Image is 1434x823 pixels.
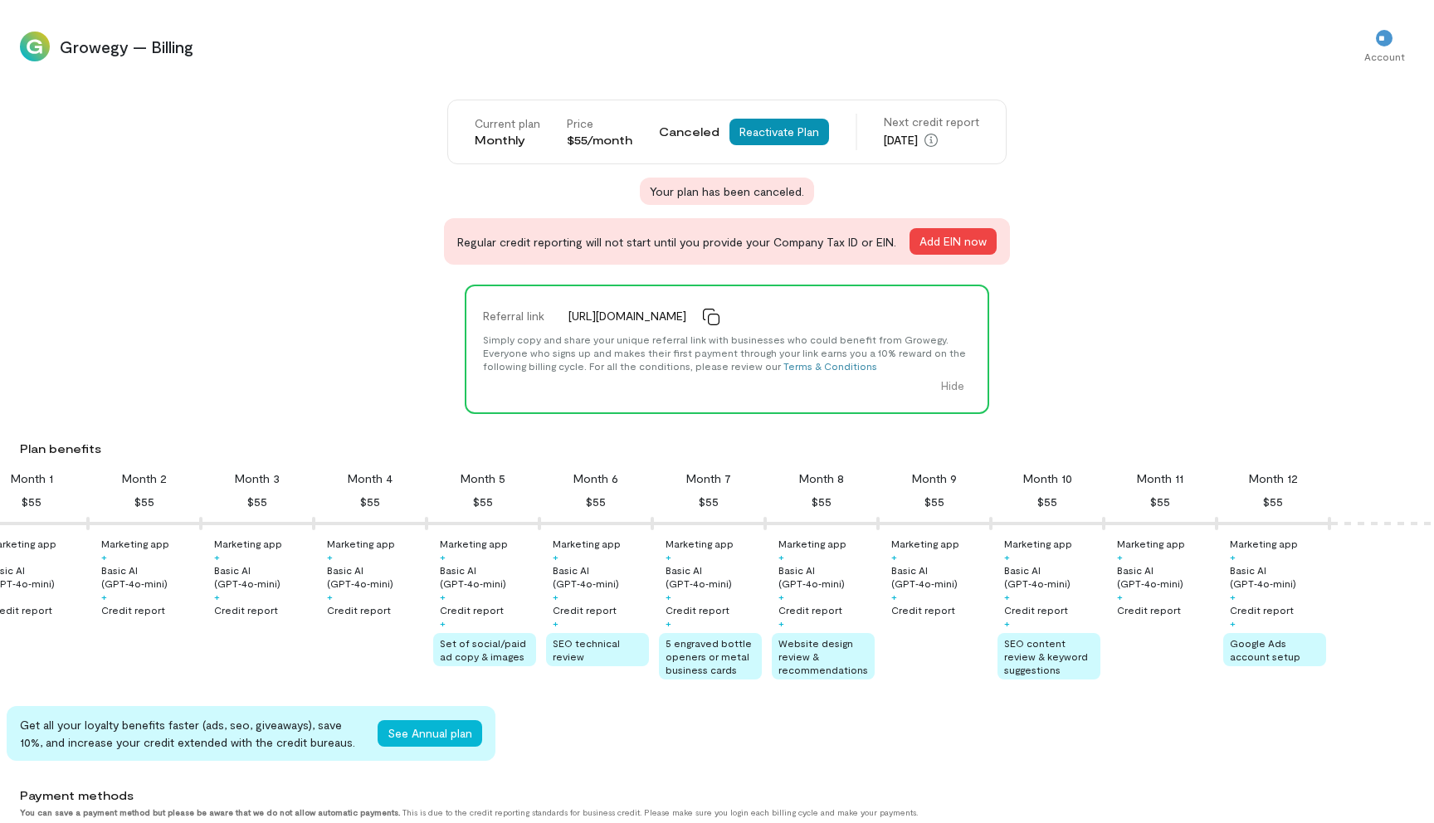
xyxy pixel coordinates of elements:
[778,603,842,616] div: Credit report
[567,115,632,132] div: Price
[686,470,731,487] div: Month 7
[101,563,198,590] div: Basic AI (GPT‑4o‑mini)
[666,637,752,675] span: 5 engraved bottle openers or metal business cards
[20,807,1286,817] div: This is due to the credit reporting standards for business credit. Please make sure you login eac...
[440,616,446,630] div: +
[1150,492,1170,512] div: $55
[1137,470,1183,487] div: Month 11
[1004,637,1088,675] span: SEO content review & keyword suggestions
[20,716,364,751] div: Get all your loyalty benefits faster (ads, seo, giveaways), save 10%, and increase your credit ex...
[659,124,719,140] span: Canceled
[1230,616,1236,630] div: +
[214,537,282,550] div: Marketing app
[573,470,618,487] div: Month 6
[1249,470,1298,487] div: Month 12
[891,590,897,603] div: +
[699,492,719,512] div: $55
[812,492,832,512] div: $55
[440,637,526,662] span: Set of social/paid ad copy & images
[1230,550,1236,563] div: +
[1004,590,1010,603] div: +
[475,132,540,149] div: Monthly
[666,616,671,630] div: +
[214,603,278,616] div: Credit report
[553,616,558,630] div: +
[586,492,606,512] div: $55
[473,492,493,512] div: $55
[1117,550,1123,563] div: +
[778,537,846,550] div: Marketing app
[1364,50,1405,63] div: Account
[461,470,505,487] div: Month 5
[666,590,671,603] div: +
[1117,537,1185,550] div: Marketing app
[214,550,220,563] div: +
[214,563,310,590] div: Basic AI (GPT‑4o‑mini)
[568,308,686,324] span: [URL][DOMAIN_NAME]
[912,470,957,487] div: Month 9
[1230,590,1236,603] div: +
[440,603,504,616] div: Credit report
[1004,537,1072,550] div: Marketing app
[1004,563,1100,590] div: Basic AI (GPT‑4o‑mini)
[134,492,154,512] div: $55
[20,807,400,817] strong: You can save a payment method but please be aware that we do not allow automatic payments.
[101,590,107,603] div: +
[891,563,988,590] div: Basic AI (GPT‑4o‑mini)
[1117,603,1181,616] div: Credit report
[891,603,955,616] div: Credit report
[778,590,784,603] div: +
[553,550,558,563] div: +
[1117,590,1123,603] div: +
[440,550,446,563] div: +
[1263,492,1283,512] div: $55
[1117,563,1213,590] div: Basic AI (GPT‑4o‑mini)
[348,470,393,487] div: Month 4
[1004,616,1010,630] div: +
[567,132,632,149] div: $55/month
[931,373,974,399] button: Hide
[327,563,423,590] div: Basic AI (GPT‑4o‑mini)
[910,228,997,255] button: Add EIN now
[1037,492,1057,512] div: $55
[553,603,617,616] div: Credit report
[327,537,395,550] div: Marketing app
[891,550,897,563] div: +
[778,616,784,630] div: +
[553,537,621,550] div: Marketing app
[884,130,979,150] div: [DATE]
[1230,603,1294,616] div: Credit report
[214,590,220,603] div: +
[553,563,649,590] div: Basic AI (GPT‑4o‑mini)
[891,537,959,550] div: Marketing app
[1230,637,1300,662] span: Google Ads account setup
[778,637,868,675] span: Website design review & recommendations
[884,114,979,130] div: Next credit report
[1230,537,1298,550] div: Marketing app
[666,603,729,616] div: Credit report
[778,550,784,563] div: +
[122,470,167,487] div: Month 2
[729,119,829,145] button: Reactivate Plan
[778,563,875,590] div: Basic AI (GPT‑4o‑mini)
[327,590,333,603] div: +
[20,787,1286,804] div: Payment methods
[60,35,1344,58] span: Growegy — Billing
[247,492,267,512] div: $55
[475,115,540,132] div: Current plan
[924,492,944,512] div: $55
[1004,603,1068,616] div: Credit report
[101,537,169,550] div: Marketing app
[327,603,391,616] div: Credit report
[483,334,966,372] span: Simply copy and share your unique referral link with businesses who could benefit from Growegy. E...
[11,470,53,487] div: Month 1
[101,550,107,563] div: +
[799,470,844,487] div: Month 8
[473,299,558,333] div: Referral link
[783,360,877,372] a: Terms & Conditions
[1004,550,1010,563] div: +
[22,492,41,512] div: $55
[666,563,762,590] div: Basic AI (GPT‑4o‑mini)
[444,218,1010,265] div: Regular credit reporting will not start until you provide your Company Tax ID or EIN.
[666,550,671,563] div: +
